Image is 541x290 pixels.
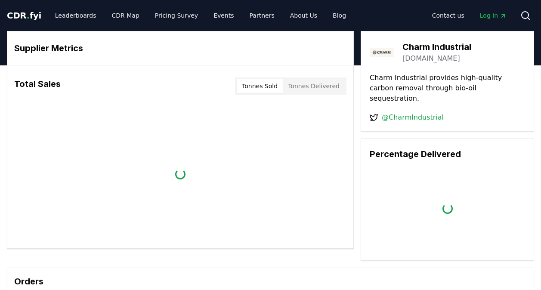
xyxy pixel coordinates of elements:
div: loading [441,203,453,215]
a: About Us [283,8,324,23]
span: CDR fyi [7,10,41,21]
h3: Charm Industrial [402,40,471,53]
span: . [27,10,30,21]
span: Log in [480,11,507,20]
a: Contact us [425,8,471,23]
a: Partners [243,8,281,23]
button: Tonnes Delivered [283,79,345,93]
a: Pricing Survey [148,8,205,23]
a: [DOMAIN_NAME] [402,53,460,64]
p: Charm Industrial provides high-quality carbon removal through bio-oil sequestration. [370,73,525,104]
a: CDR.fyi [7,9,41,22]
img: Charm Industrial-logo [370,40,394,64]
a: Log in [473,8,513,23]
a: @CharmIndustrial [382,112,444,123]
a: Leaderboards [48,8,103,23]
h3: Supplier Metrics [14,42,346,55]
div: loading [174,168,186,180]
nav: Main [425,8,513,23]
h3: Total Sales [14,77,61,95]
a: Events [207,8,241,23]
a: Blog [326,8,353,23]
nav: Main [48,8,353,23]
a: CDR Map [105,8,146,23]
button: Tonnes Sold [237,79,283,93]
h3: Percentage Delivered [370,148,525,160]
h3: Orders [14,275,527,288]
